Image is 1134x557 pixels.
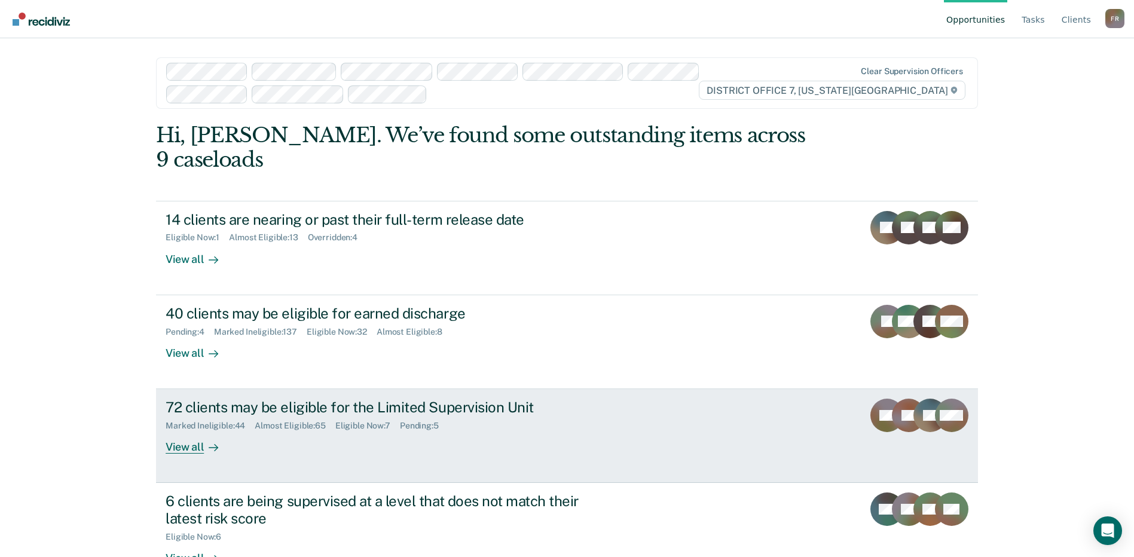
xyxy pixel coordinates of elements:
div: Open Intercom Messenger [1093,516,1122,545]
a: 72 clients may be eligible for the Limited Supervision UnitMarked Ineligible:44Almost Eligible:65... [156,389,978,483]
div: Eligible Now : 7 [335,421,400,431]
div: Clear supervision officers [861,66,962,76]
div: Almost Eligible : 65 [255,421,335,431]
div: Marked Ineligible : 44 [166,421,255,431]
div: Marked Ineligible : 137 [214,327,307,337]
div: Almost Eligible : 8 [377,327,452,337]
div: Overridden : 4 [308,232,367,243]
div: 40 clients may be eligible for earned discharge [166,305,585,322]
img: Recidiviz [13,13,70,26]
div: Eligible Now : 32 [307,327,377,337]
button: Profile dropdown button [1105,9,1124,28]
div: View all [166,336,233,360]
a: 14 clients are nearing or past their full-term release dateEligible Now:1Almost Eligible:13Overri... [156,201,978,295]
div: 6 clients are being supervised at a level that does not match their latest risk score [166,492,585,527]
div: Hi, [PERSON_NAME]. We’ve found some outstanding items across 9 caseloads [156,123,814,172]
div: Eligible Now : 1 [166,232,229,243]
div: 72 clients may be eligible for the Limited Supervision Unit [166,399,585,416]
div: 14 clients are nearing or past their full-term release date [166,211,585,228]
div: View all [166,431,233,454]
div: Eligible Now : 6 [166,532,231,542]
div: Almost Eligible : 13 [229,232,308,243]
div: Pending : 4 [166,327,214,337]
div: Pending : 5 [400,421,448,431]
a: 40 clients may be eligible for earned dischargePending:4Marked Ineligible:137Eligible Now:32Almos... [156,295,978,389]
span: DISTRICT OFFICE 7, [US_STATE][GEOGRAPHIC_DATA] [699,81,965,100]
div: View all [166,243,233,266]
div: F R [1105,9,1124,28]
